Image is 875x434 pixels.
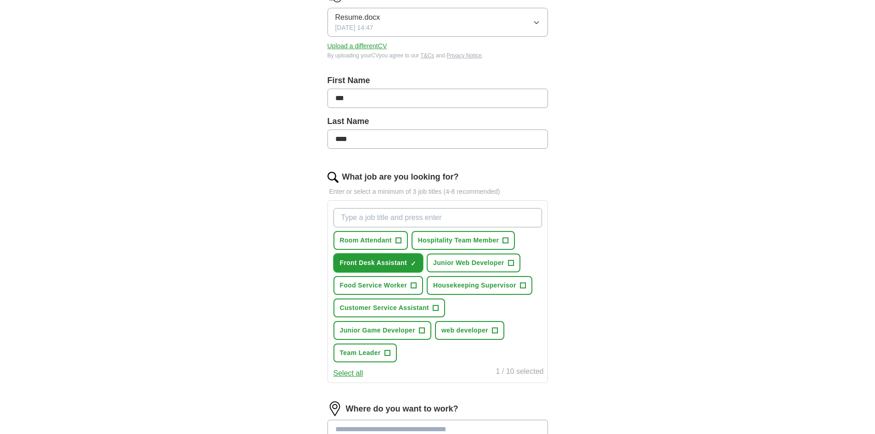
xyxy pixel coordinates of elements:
[335,12,380,23] span: Resume.docx
[333,276,423,295] button: Food Service Worker
[340,281,407,290] span: Food Service Worker
[333,368,363,379] button: Select all
[333,254,423,272] button: Front Desk Assistant✓
[441,326,488,335] span: web developer
[327,41,387,51] button: Upload a differentCV
[433,258,504,268] span: Junior Web Developer
[327,8,548,37] button: Resume.docx[DATE] 14:47
[342,171,459,183] label: What job are you looking for?
[418,236,499,245] span: Hospitality Team Member
[433,281,516,290] span: Housekeeping Supervisor
[427,276,532,295] button: Housekeeping Supervisor
[333,299,446,317] button: Customer Service Assistant
[340,258,407,268] span: Front Desk Assistant
[327,74,548,87] label: First Name
[340,348,381,358] span: Team Leader
[327,401,342,416] img: location.png
[333,321,432,340] button: Junior Game Developer
[327,51,548,60] div: By uploading your CV you agree to our and .
[327,187,548,197] p: Enter or select a minimum of 3 job titles (4-8 recommended)
[327,115,548,128] label: Last Name
[340,326,416,335] span: Junior Game Developer
[412,231,515,250] button: Hospitality Team Member
[333,344,397,362] button: Team Leader
[346,403,458,415] label: Where do you want to work?
[333,208,542,227] input: Type a job title and press enter
[427,254,520,272] button: Junior Web Developer
[340,303,429,313] span: Customer Service Assistant
[411,260,416,267] span: ✓
[335,23,373,33] span: [DATE] 14:47
[333,231,408,250] button: Room Attendant
[435,321,504,340] button: web developer
[420,52,434,59] a: T&Cs
[496,366,543,379] div: 1 / 10 selected
[327,172,339,183] img: search.png
[340,236,392,245] span: Room Attendant
[446,52,482,59] a: Privacy Notice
